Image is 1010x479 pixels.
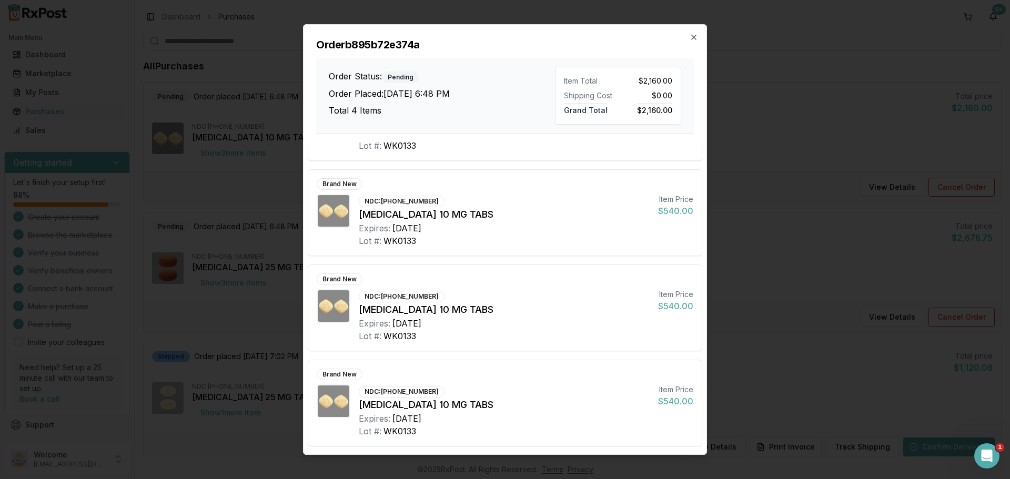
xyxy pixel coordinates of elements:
div: Expires: [359,412,390,425]
div: [DATE] [392,412,421,425]
div: $540.00 [658,300,693,312]
div: Item Price [658,289,693,300]
img: Farxiga 10 MG TABS [318,290,349,322]
div: Lot #: [359,330,381,342]
div: WK0133 [383,235,416,247]
div: Lot #: [359,235,381,247]
img: Farxiga 10 MG TABS [318,385,349,417]
div: WK0133 [383,139,416,152]
div: [MEDICAL_DATA] 10 MG TABS [359,207,650,222]
div: [MEDICAL_DATA] 10 MG TABS [359,398,650,412]
img: Farxiga 10 MG TABS [318,195,349,227]
div: NDC: [PHONE_NUMBER] [359,196,445,207]
div: $540.00 [658,205,693,217]
div: Pending [382,72,419,83]
span: $2,160.00 [637,103,672,115]
div: $0.00 [622,90,672,101]
div: [DATE] [392,317,421,330]
iframe: Intercom live chat [974,443,999,468]
span: 1 [996,443,1004,452]
div: Item Price [658,194,693,205]
div: Expires: [359,317,390,330]
div: [DATE] [392,222,421,235]
div: Expires: [359,222,390,235]
span: Grand Total [564,103,608,115]
div: [MEDICAL_DATA] 10 MG TABS [359,302,650,317]
div: Brand New [317,369,362,380]
div: NDC: [PHONE_NUMBER] [359,386,445,398]
div: Lot #: [359,425,381,437]
h3: Order Placed: [DATE] 6:48 PM [329,87,555,100]
h3: Total 4 Items [329,104,555,117]
div: Shipping Cost [564,90,614,101]
div: WK0133 [383,330,416,342]
h2: Order b895b72e374a [316,37,694,52]
div: Item Price [658,384,693,395]
h3: Order Status: [329,70,555,83]
div: NDC: [PHONE_NUMBER] [359,291,445,302]
div: $540.00 [658,395,693,407]
div: Lot #: [359,139,381,152]
div: Item Total [564,76,614,86]
div: WK0133 [383,425,416,437]
div: Brand New [317,178,362,190]
div: Brand New [317,273,362,285]
div: $2,160.00 [622,76,672,86]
